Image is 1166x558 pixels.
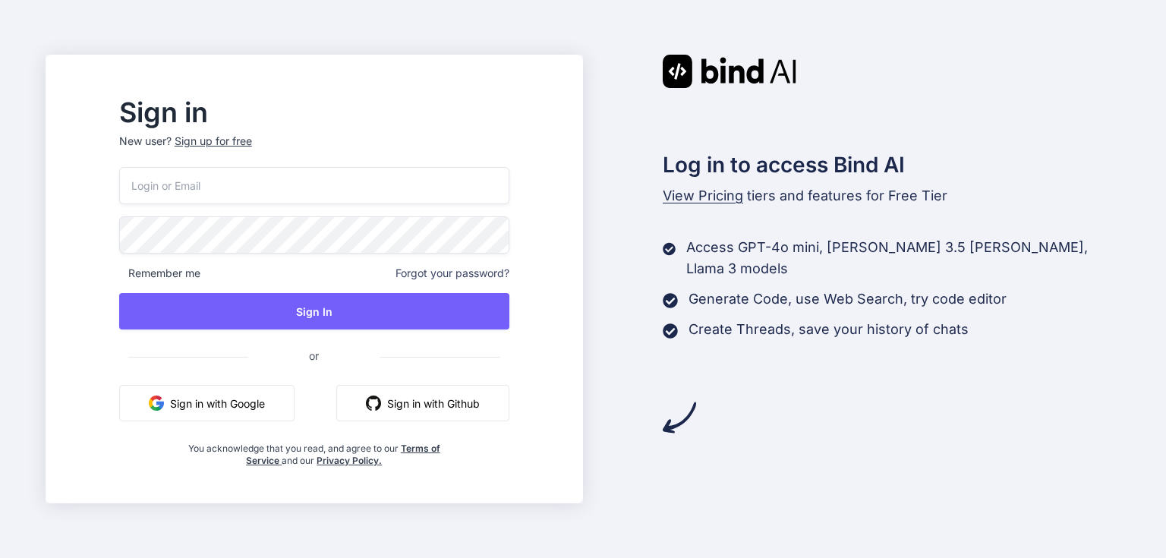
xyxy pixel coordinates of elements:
p: New user? [119,134,509,167]
a: Privacy Policy. [317,455,382,466]
p: Access GPT-4o mini, [PERSON_NAME] 3.5 [PERSON_NAME], Llama 3 models [686,237,1120,279]
img: github [366,396,381,411]
button: Sign in with Google [119,385,295,421]
p: Create Threads, save your history of chats [689,319,969,340]
span: or [248,337,380,374]
div: You acknowledge that you read, and agree to our and our [184,433,444,467]
img: Bind AI logo [663,55,796,88]
span: Forgot your password? [395,266,509,281]
h2: Sign in [119,100,509,125]
img: google [149,396,164,411]
button: Sign in with Github [336,385,509,421]
h2: Log in to access Bind AI [663,149,1121,181]
div: Sign up for free [175,134,252,149]
span: Remember me [119,266,200,281]
span: View Pricing [663,188,743,203]
a: Terms of Service [246,443,440,466]
p: tiers and features for Free Tier [663,185,1121,206]
button: Sign In [119,293,509,329]
p: Generate Code, use Web Search, try code editor [689,288,1007,310]
img: arrow [663,401,696,434]
input: Login or Email [119,167,509,204]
